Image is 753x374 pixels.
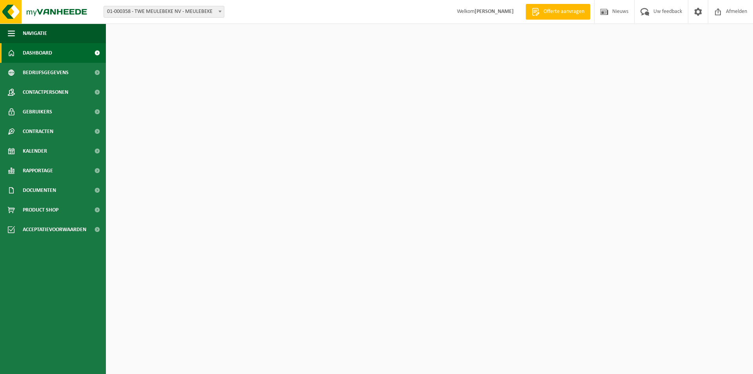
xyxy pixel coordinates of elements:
span: Gebruikers [23,102,52,122]
span: Acceptatievoorwaarden [23,220,86,239]
span: Navigatie [23,24,47,43]
a: Offerte aanvragen [526,4,590,20]
span: Product Shop [23,200,58,220]
span: Contracten [23,122,53,141]
span: Bedrijfsgegevens [23,63,69,82]
span: Dashboard [23,43,52,63]
span: Kalender [23,141,47,161]
span: Contactpersonen [23,82,68,102]
span: 01-000358 - TWE MEULEBEKE NV - MEULEBEKE [104,6,224,17]
span: Offerte aanvragen [542,8,586,16]
span: 01-000358 - TWE MEULEBEKE NV - MEULEBEKE [104,6,224,18]
span: Rapportage [23,161,53,181]
span: Documenten [23,181,56,200]
strong: [PERSON_NAME] [475,9,514,15]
